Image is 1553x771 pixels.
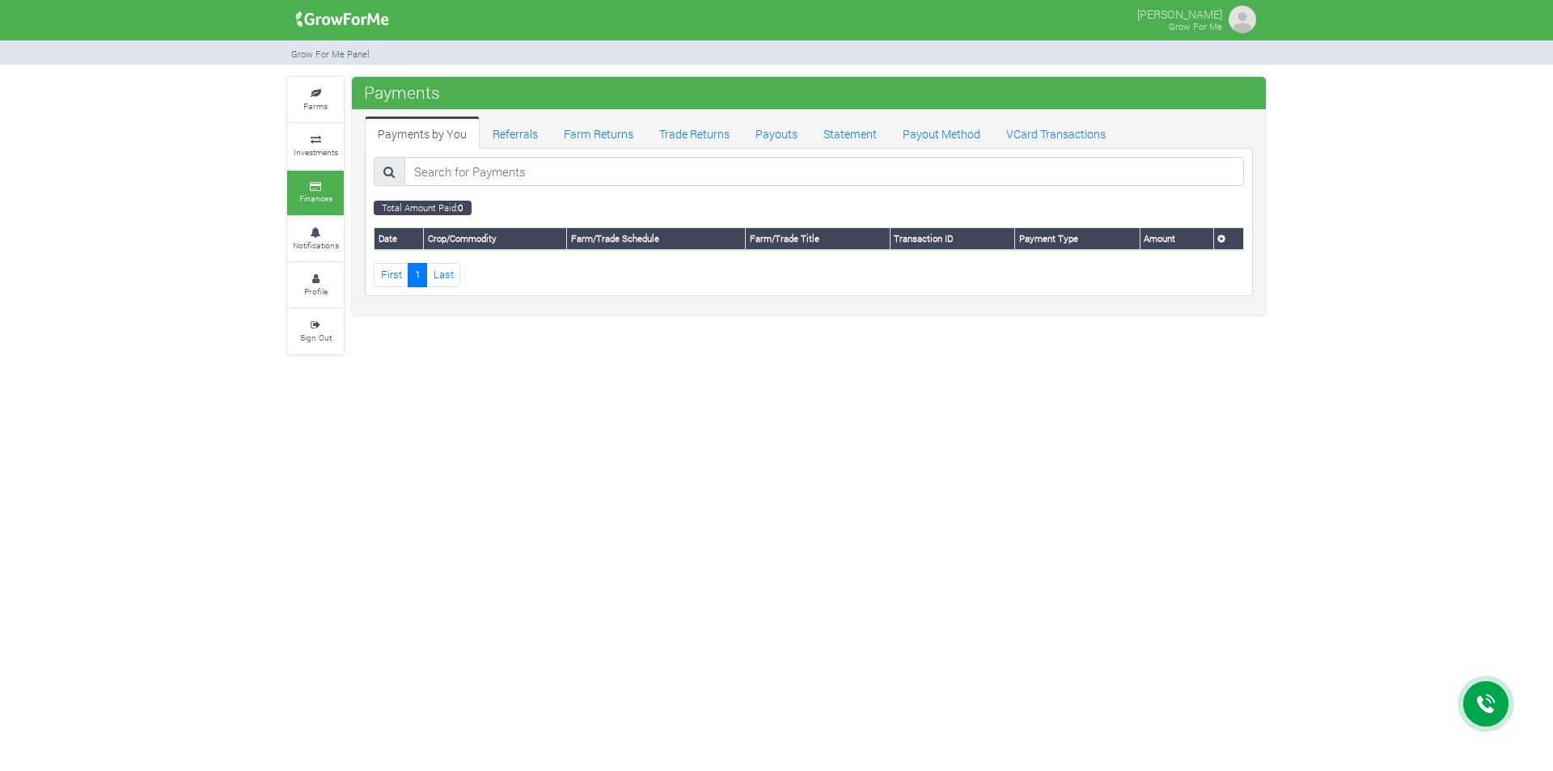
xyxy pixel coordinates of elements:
th: Date [374,228,424,250]
a: First [374,263,408,286]
small: Investments [294,146,338,158]
a: 1 [408,263,427,286]
th: Farm/Trade Schedule [567,228,746,250]
a: VCard Transactions [993,116,1119,149]
small: Farms [303,100,328,112]
a: Farms [287,78,344,122]
small: Grow For Me [1169,20,1222,32]
a: Notifications [287,217,344,261]
th: Farm/Trade Title [746,228,891,250]
nav: Page Navigation [374,263,1244,286]
img: growforme image [290,3,395,36]
a: Farm Returns [551,116,646,149]
a: Finances [287,171,344,215]
img: growforme image [1226,3,1259,36]
a: Payments by You [365,116,480,149]
small: Grow For Me Panel [291,48,370,60]
a: Payouts [743,116,810,149]
a: Sign Out [287,309,344,354]
a: Investments [287,124,344,168]
th: Crop/Commodity [424,228,567,250]
b: 0 [458,201,463,214]
a: Trade Returns [646,116,743,149]
small: Total Amount Paid: [374,201,472,215]
small: Finances [299,193,332,204]
span: Payments [360,76,444,108]
input: Search for Payments [404,157,1244,186]
a: Payout Method [890,116,993,149]
p: [PERSON_NAME] [1137,3,1222,23]
a: Profile [287,263,344,307]
small: Sign Out [300,332,332,343]
small: Notifications [293,239,339,251]
th: Transaction ID [890,228,1014,250]
a: Last [426,263,460,286]
a: Referrals [480,116,551,149]
small: Profile [304,286,328,297]
a: Statement [810,116,890,149]
th: Payment Type [1015,228,1140,250]
th: Amount [1140,228,1213,250]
